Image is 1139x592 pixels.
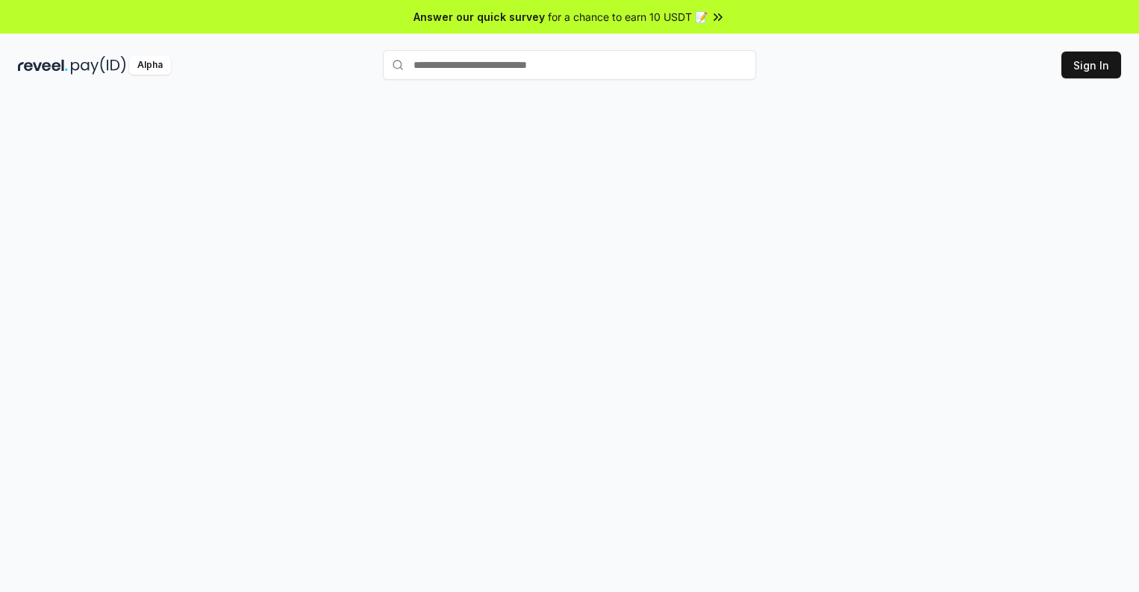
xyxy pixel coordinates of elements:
[129,56,171,75] div: Alpha
[548,9,708,25] span: for a chance to earn 10 USDT 📝
[1061,52,1121,78] button: Sign In
[71,56,126,75] img: pay_id
[18,56,68,75] img: reveel_dark
[414,9,545,25] span: Answer our quick survey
